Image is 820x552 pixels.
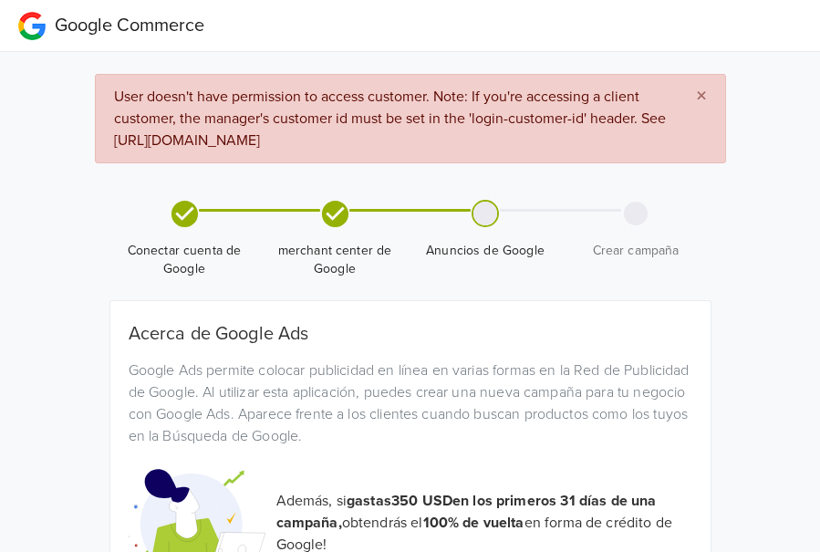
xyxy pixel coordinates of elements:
span: User doesn't have permission to access customer. Note: If you're accessing a client customer, the... [114,88,666,150]
strong: gastas 350 USD en los primeros 31 días de una campaña, [276,492,657,532]
span: Google Commerce [55,15,204,36]
h5: Acerca de Google Ads [129,323,692,345]
button: Close [678,75,725,119]
strong: 100% de vuelta [423,514,524,532]
span: × [696,83,707,109]
span: Crear campaña [568,242,704,260]
span: merchant center de Google [267,242,403,278]
span: Conectar cuenta de Google [117,242,253,278]
div: Google Ads permite colocar publicidad en línea en varias formas en la Red de Publicidad de Google... [115,359,706,447]
span: Anuncios de Google [418,242,554,260]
